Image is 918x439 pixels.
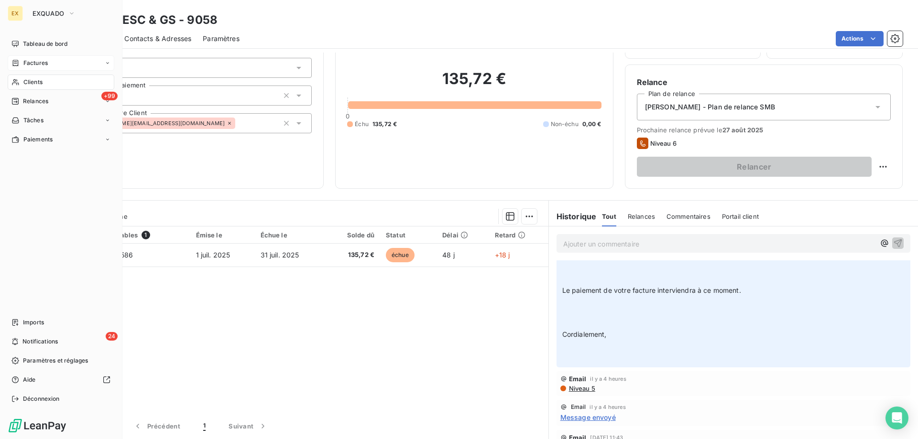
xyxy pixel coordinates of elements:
span: Relances [23,97,48,106]
span: échue [386,248,415,262]
span: Portail client [722,213,759,220]
span: Clients [23,78,43,86]
img: Logo LeanPay [8,418,67,433]
span: Paramètres et réglages [23,356,88,365]
a: Paramètres et réglages [8,353,114,368]
span: +99 [101,92,118,100]
div: Pièces comptables [78,231,184,239]
div: Open Intercom Messenger [885,407,908,429]
span: Tout [602,213,616,220]
h6: Relance [637,76,891,88]
span: 1 [203,421,206,431]
h6: Historique [549,211,597,222]
span: 1 [142,231,150,239]
span: 135,72 € [372,120,397,128]
span: Factures [23,59,48,67]
h3: KPMG ESC & GS - 9058 [84,11,218,29]
span: Niveau 5 [568,385,595,392]
a: Aide [8,372,114,387]
span: 135,72 € [331,250,374,260]
a: Imports [8,315,114,330]
span: Niveau 6 [650,139,677,147]
span: 0,00 € [582,120,601,128]
span: Relances [628,213,655,220]
div: EX [8,6,23,21]
span: Email [569,375,587,383]
div: Délai [442,231,483,239]
span: Cordialement, [562,330,607,338]
input: Ajouter une valeur [122,91,130,100]
span: Message envoyé [560,412,616,422]
span: 48 j [442,251,455,259]
span: Aide [23,375,36,384]
a: Tâches [8,113,114,128]
span: Notifications [22,337,58,346]
span: Prochaine relance prévue le [637,126,891,134]
button: Précédent [121,416,192,436]
span: 27 août 2025 [722,126,764,134]
button: Relancer [637,157,872,177]
div: Retard [495,231,543,239]
span: 24 [106,332,118,341]
div: Échue le [261,231,320,239]
span: il y a 4 heures [590,376,626,382]
a: Factures [8,55,114,71]
span: Déconnexion [23,395,60,403]
button: 1 [192,416,217,436]
div: Émise le [196,231,249,239]
span: Tâches [23,116,44,125]
span: Imports [23,318,44,327]
span: [PERSON_NAME] - Plan de relance SMB [645,102,775,112]
div: Statut [386,231,431,239]
div: Solde dû [331,231,374,239]
h2: 135,72 € [347,69,601,98]
span: Non-échu [551,120,579,128]
span: 0 [346,112,350,120]
span: Paramètres [203,34,240,43]
span: Tableau de bord [23,40,67,48]
a: +99Relances [8,94,114,109]
span: Commentaires [667,213,710,220]
span: +18 j [495,251,510,259]
button: Actions [836,31,884,46]
a: Tableau de bord [8,36,114,52]
span: Contacts & Adresses [124,34,191,43]
span: il y a 4 heures [590,404,625,410]
input: Ajouter une valeur [235,119,243,128]
span: Paiements [23,135,53,144]
span: Email [571,404,586,410]
button: Suivant [217,416,279,436]
span: EXQUADO [33,10,64,17]
span: 1 juil. 2025 [196,251,230,259]
a: Clients [8,75,114,90]
span: Le paiement de votre facture interviendra à ce moment. [562,286,741,294]
span: 31 juil. 2025 [261,251,299,259]
span: [PERSON_NAME][EMAIL_ADDRESS][DOMAIN_NAME] [88,120,225,126]
a: Paiements [8,132,114,147]
span: Échu [355,120,369,128]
